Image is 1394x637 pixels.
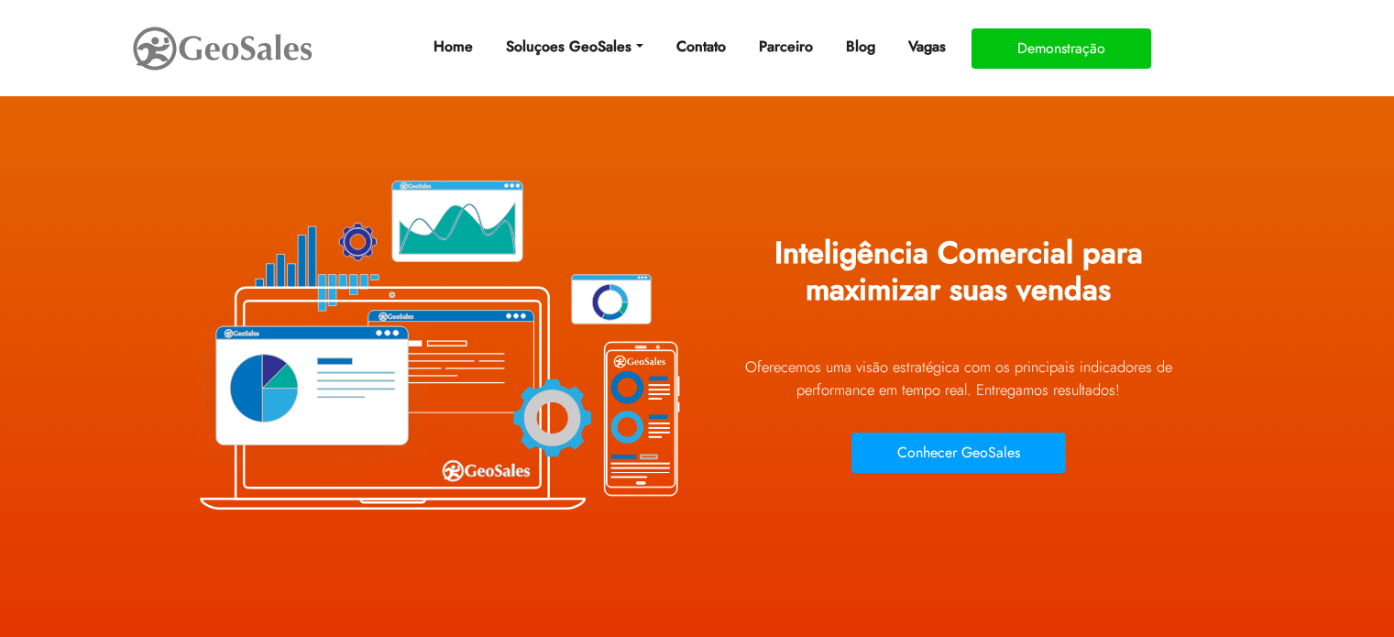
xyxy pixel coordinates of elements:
a: Vagas [901,28,953,65]
button: Conhecer GeoSales [851,433,1066,473]
a: Soluçoes GeoSales [499,28,650,65]
img: GeoSales [131,23,314,74]
a: Blog [839,28,883,65]
h1: Inteligência Comercial para maximizar suas vendas [711,222,1206,335]
a: Parceiro [752,28,820,65]
button: Demonstração [971,28,1151,69]
img: Plataforma GeoSales [189,137,684,550]
a: Contato [669,28,733,65]
a: Home [426,28,480,65]
p: Oferecemos uma visão estratégica com os principais indicadores de performance em tempo real. Ent... [711,356,1206,401]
